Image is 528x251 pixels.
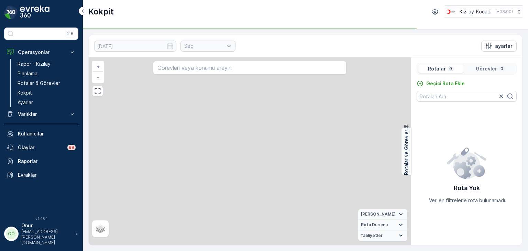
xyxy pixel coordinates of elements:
[428,65,446,72] p: Rotalar
[18,70,37,77] p: Planlama
[20,6,49,19] img: logo_dark-DEwI_e13.png
[4,154,78,168] a: Raporlar
[460,8,493,15] p: Kızılay-Kocaeli
[18,49,65,56] p: Operasyonlar
[426,80,465,87] p: Geçici Rota Ekle
[15,78,78,88] a: Rotalar & Görevler
[4,141,78,154] a: Olaylar99
[417,91,517,102] input: Rotaları Ara
[358,220,407,230] summary: Rota Durumu
[15,98,78,107] a: Ayarlar
[21,222,72,229] p: Onur
[153,61,346,75] input: Görevleri veya konumu arayın
[358,230,407,241] summary: faaliyetler
[88,6,114,17] p: Kokpit
[454,183,480,193] p: Rota Yok
[481,41,517,52] button: ayarlar
[4,127,78,141] a: Kullanıcılar
[93,221,108,236] a: Layers
[4,45,78,59] button: Operasyonlar
[18,61,51,67] p: Rapor - Kızılay
[361,222,388,228] span: Rota Durumu
[500,66,504,72] p: 0
[97,64,100,69] span: +
[495,9,513,14] p: ( +03:00 )
[18,158,76,165] p: Raporlar
[403,130,410,175] p: Rotalar ve Görevler
[447,146,487,179] img: config error
[4,217,78,221] span: v 1.48.1
[94,41,176,52] input: dd/mm/yyyy
[445,6,522,18] button: Kızılay-Kocaeli(+03:00)
[361,211,396,217] span: [PERSON_NAME]
[18,144,63,151] p: Olaylar
[6,228,17,239] div: OO
[18,89,32,96] p: Kokpit
[358,209,407,220] summary: [PERSON_NAME]
[15,69,78,78] a: Planlama
[69,145,74,150] p: 99
[15,59,78,69] a: Rapor - Kızılay
[15,88,78,98] a: Kokpit
[18,172,76,178] p: Evraklar
[93,72,103,82] a: Uzaklaştır
[4,6,18,19] img: logo
[417,80,465,87] a: Geçici Rota Ekle
[97,74,100,80] span: −
[21,229,72,245] p: [EMAIL_ADDRESS][PERSON_NAME][DOMAIN_NAME]
[18,111,65,118] p: Varlıklar
[93,62,103,72] a: Yakınlaştır
[4,168,78,182] a: Evraklar
[4,222,78,245] button: OOOnur[EMAIL_ADDRESS][PERSON_NAME][DOMAIN_NAME]
[67,31,74,36] p: ⌘B
[429,197,506,204] p: Verilen filtrelerle rota bulunamadı.
[18,99,33,106] p: Ayarlar
[4,107,78,121] button: Varlıklar
[18,80,60,87] p: Rotalar & Görevler
[476,65,497,72] p: Görevler
[361,233,383,238] span: faaliyetler
[449,66,453,72] p: 0
[18,130,76,137] p: Kullanıcılar
[495,43,513,50] p: ayarlar
[445,8,457,15] img: k%C4%B1z%C4%B1lay_0jL9uU1.png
